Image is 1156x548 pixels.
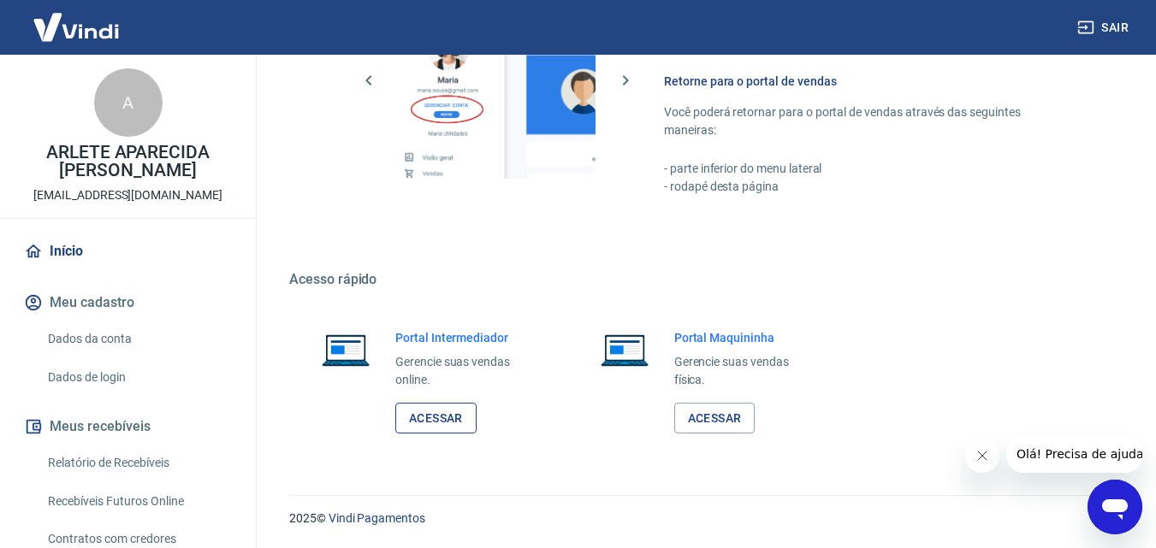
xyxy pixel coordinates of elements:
h6: Portal Maquininha [674,329,816,346]
a: Dados da conta [41,321,235,356]
a: Dados de login [41,360,235,395]
button: Sair [1074,12,1135,44]
p: - parte inferior do menu lateral [664,160,1074,178]
p: Gerencie suas vendas física. [674,353,816,389]
a: Acessar [674,403,756,434]
p: 2025 © [289,510,1115,527]
p: [EMAIL_ADDRESS][DOMAIN_NAME] [33,186,222,204]
a: Relatório de Recebíveis [41,445,235,480]
img: Vindi [21,1,132,53]
h6: Portal Intermediador [395,329,537,346]
button: Meus recebíveis [21,408,235,445]
iframe: Fechar mensagem [965,439,999,473]
button: Meu cadastro [21,284,235,321]
p: Gerencie suas vendas online. [395,353,537,389]
a: Início [21,233,235,270]
iframe: Mensagem da empresa [1006,435,1142,473]
span: Olá! Precisa de ajuda? [10,12,144,26]
h5: Acesso rápido [289,271,1115,288]
p: ARLETE APARECIDA [PERSON_NAME] [14,144,242,180]
h6: Retorne para o portal de vendas [664,73,1074,90]
a: Vindi Pagamentos [329,511,425,525]
img: Imagem de um notebook aberto [589,329,661,370]
p: Você poderá retornar para o portal de vendas através das seguintes maneiras: [664,103,1074,139]
img: Imagem de um notebook aberto [310,329,382,370]
p: - rodapé desta página [664,178,1074,196]
a: Acessar [395,403,477,434]
a: Recebíveis Futuros Online [41,484,235,519]
div: A [94,68,163,137]
iframe: Botão para abrir a janela de mensagens [1088,480,1142,534]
